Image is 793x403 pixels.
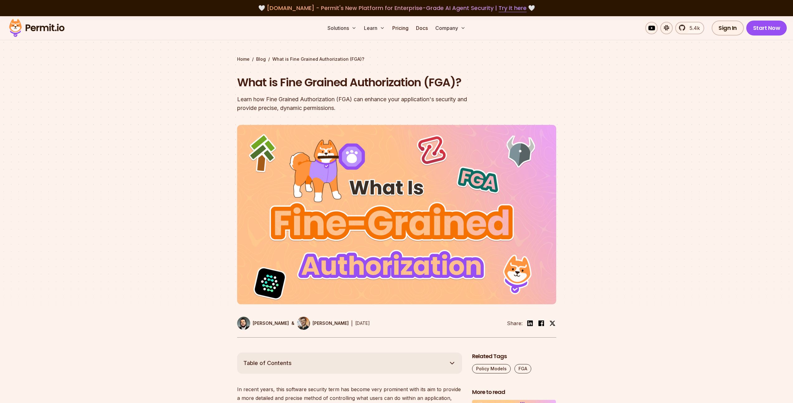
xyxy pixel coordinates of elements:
[325,22,359,34] button: Solutions
[433,22,468,34] button: Company
[237,56,556,62] div: / /
[472,364,511,373] a: Policy Models
[355,320,370,326] time: [DATE]
[297,317,349,330] a: [PERSON_NAME]
[237,317,250,330] img: Gabriel L. Manor
[237,95,476,112] div: Learn how Fine Grained Authorization (FGA) can enhance your application's security and provide pr...
[297,317,310,330] img: Daniel Bass
[390,22,411,34] a: Pricing
[256,56,266,62] a: Blog
[537,320,545,327] img: facebook
[746,21,787,36] a: Start Now
[15,4,778,12] div: 🤍 🤍
[237,317,289,330] a: [PERSON_NAME]
[499,4,527,12] a: Try it here
[237,56,250,62] a: Home
[313,320,349,326] p: [PERSON_NAME]
[351,320,353,327] div: |
[291,320,294,326] p: &
[507,320,523,327] li: Share:
[6,17,67,39] img: Permit logo
[237,125,556,304] img: What is Fine Grained Authorization (FGA)?
[253,320,289,326] p: [PERSON_NAME]
[237,353,462,374] button: Table of Contents
[712,21,744,36] a: Sign In
[526,320,534,327] img: linkedin
[549,320,556,326] img: twitter
[514,364,531,373] a: FGA
[267,4,527,12] span: [DOMAIN_NAME] - Permit's New Platform for Enterprise-Grade AI Agent Security |
[686,24,700,32] span: 5.4k
[243,359,292,367] span: Table of Contents
[675,22,704,34] a: 5.4k
[361,22,387,34] button: Learn
[472,388,556,396] h2: More to read
[472,353,556,360] h2: Related Tags
[237,75,476,90] h1: What is Fine Grained Authorization (FGA)?
[413,22,430,34] a: Docs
